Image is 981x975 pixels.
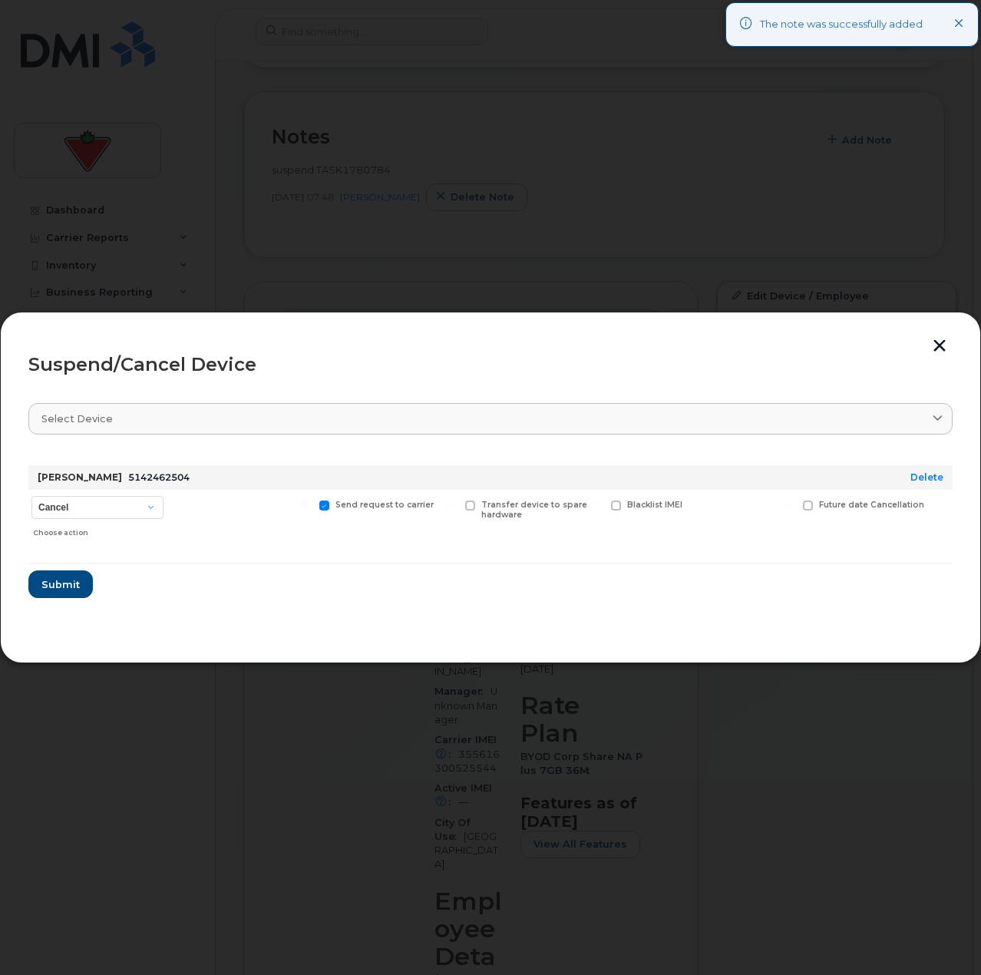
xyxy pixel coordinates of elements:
[335,500,434,510] span: Send request to carrier
[760,17,923,32] div: The note was successfully added
[28,355,953,374] div: Suspend/Cancel Device
[784,501,792,508] input: Future date Cancellation
[910,471,943,483] a: Delete
[593,501,600,508] input: Blacklist IMEI
[481,500,587,520] span: Transfer device to spare hardware
[819,500,924,510] span: Future date Cancellation
[627,500,682,510] span: Blacklist IMEI
[447,501,454,508] input: Transfer device to spare hardware
[301,501,309,508] input: Send request to carrier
